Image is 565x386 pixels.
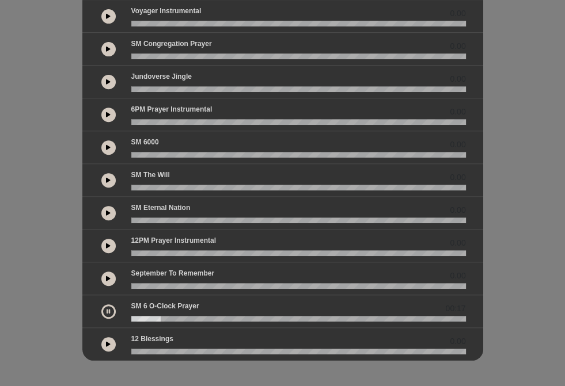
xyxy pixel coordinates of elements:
span: 0.00 [450,204,465,216]
p: September to Remember [131,268,215,278]
p: 12 Blessings [131,334,173,344]
p: SM Congregation Prayer [131,39,212,49]
span: 0.00 [450,171,465,184]
span: 0.00 [450,73,465,85]
span: 0.00 [450,40,465,52]
span: 0.00 [450,7,465,20]
p: Jundoverse Jingle [131,71,192,82]
span: 0.00 [450,237,465,249]
span: 0.00 [450,335,465,347]
p: 6PM Prayer Instrumental [131,104,213,114]
p: SM Eternal Nation [131,202,191,213]
p: SM 6000 [131,137,159,147]
p: SM 6 o-clock prayer [131,301,199,311]
span: 0.00 [450,139,465,151]
span: 0.00 [450,106,465,118]
span: 00:17 [445,303,465,315]
p: 12PM Prayer Instrumental [131,235,216,246]
p: SM The Will [131,170,170,180]
span: 0.00 [450,270,465,282]
p: Voyager Instrumental [131,6,202,16]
